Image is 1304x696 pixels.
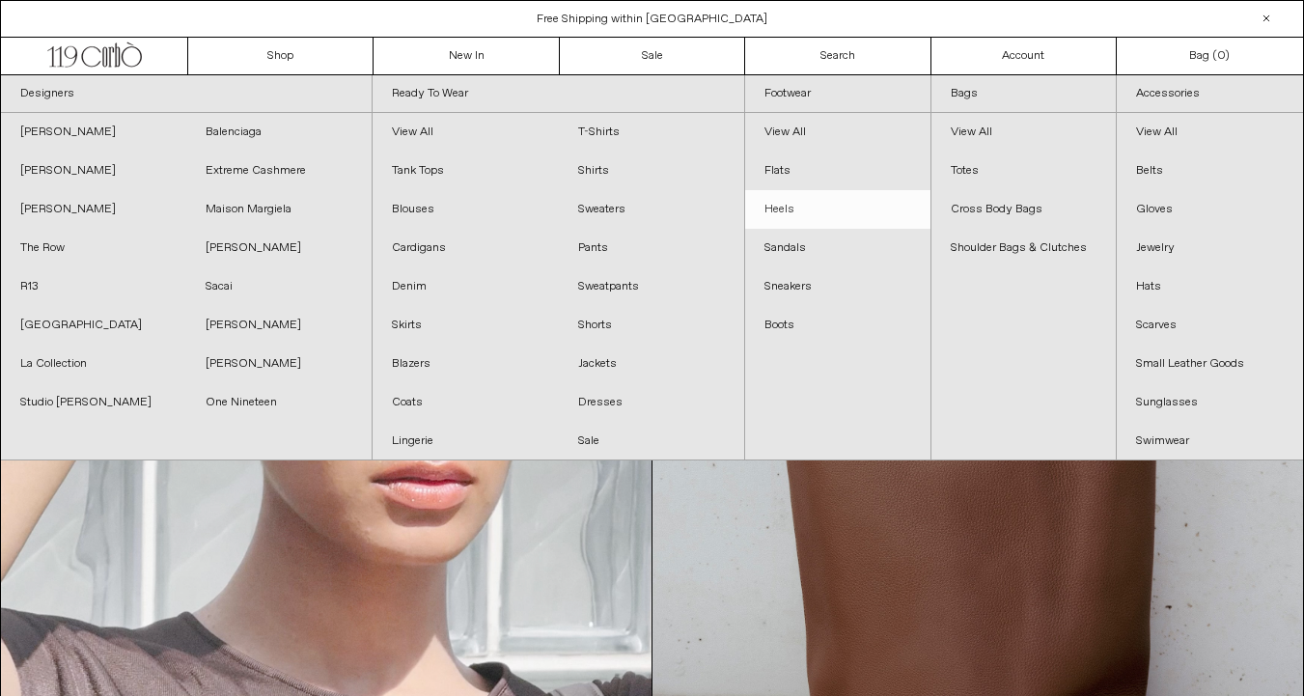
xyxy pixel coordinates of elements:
a: [PERSON_NAME] [1,152,186,190]
a: Blazers [373,345,558,383]
a: Sacai [186,267,372,306]
a: Tank Tops [373,152,558,190]
a: One Nineteen [186,383,372,422]
a: La Collection [1,345,186,383]
a: Shoulder Bags & Clutches [931,229,1117,267]
a: Hats [1117,267,1303,306]
a: Sweaters [559,190,744,229]
a: Account [931,38,1117,74]
a: View All [931,113,1117,152]
a: Swimwear [1117,422,1303,460]
a: Sunglasses [1117,383,1303,422]
a: Skirts [373,306,558,345]
a: Shirts [559,152,744,190]
span: ) [1217,47,1230,65]
a: Shorts [559,306,744,345]
a: Totes [931,152,1117,190]
a: View All [373,113,558,152]
a: View All [1117,113,1303,152]
a: Sandals [745,229,930,267]
a: Cross Body Bags [931,190,1117,229]
a: Denim [373,267,558,306]
a: Extreme Cashmere [186,152,372,190]
a: Sweatpants [559,267,744,306]
a: Search [745,38,930,74]
a: Flats [745,152,930,190]
a: R13 [1,267,186,306]
a: Small Leather Goods [1117,345,1303,383]
a: Gloves [1117,190,1303,229]
span: 0 [1217,48,1225,64]
a: Cardigans [373,229,558,267]
a: Pants [559,229,744,267]
a: Shop [188,38,374,74]
a: Jewelry [1117,229,1303,267]
a: Dresses [559,383,744,422]
a: Sale [559,422,744,460]
a: New In [374,38,559,74]
a: [GEOGRAPHIC_DATA] [1,306,186,345]
a: Maison Margiela [186,190,372,229]
a: Blouses [373,190,558,229]
a: Jackets [559,345,744,383]
a: [PERSON_NAME] [186,306,372,345]
a: Footwear [745,75,930,113]
a: Coats [373,383,558,422]
a: Boots [745,306,930,345]
a: Ready To Wear [373,75,743,113]
a: Sale [560,38,745,74]
a: [PERSON_NAME] [186,229,372,267]
a: The Row [1,229,186,267]
a: [PERSON_NAME] [1,190,186,229]
a: Free Shipping within [GEOGRAPHIC_DATA] [537,12,767,27]
a: [PERSON_NAME] [186,345,372,383]
a: Designers [1,75,372,113]
a: View All [745,113,930,152]
a: Lingerie [373,422,558,460]
a: Accessories [1117,75,1303,113]
a: Sneakers [745,267,930,306]
a: Scarves [1117,306,1303,345]
a: Balenciaga [186,113,372,152]
a: Belts [1117,152,1303,190]
a: Bags [931,75,1117,113]
a: [PERSON_NAME] [1,113,186,152]
a: Heels [745,190,930,229]
a: Studio [PERSON_NAME] [1,383,186,422]
a: T-Shirts [559,113,744,152]
a: Bag () [1117,38,1302,74]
